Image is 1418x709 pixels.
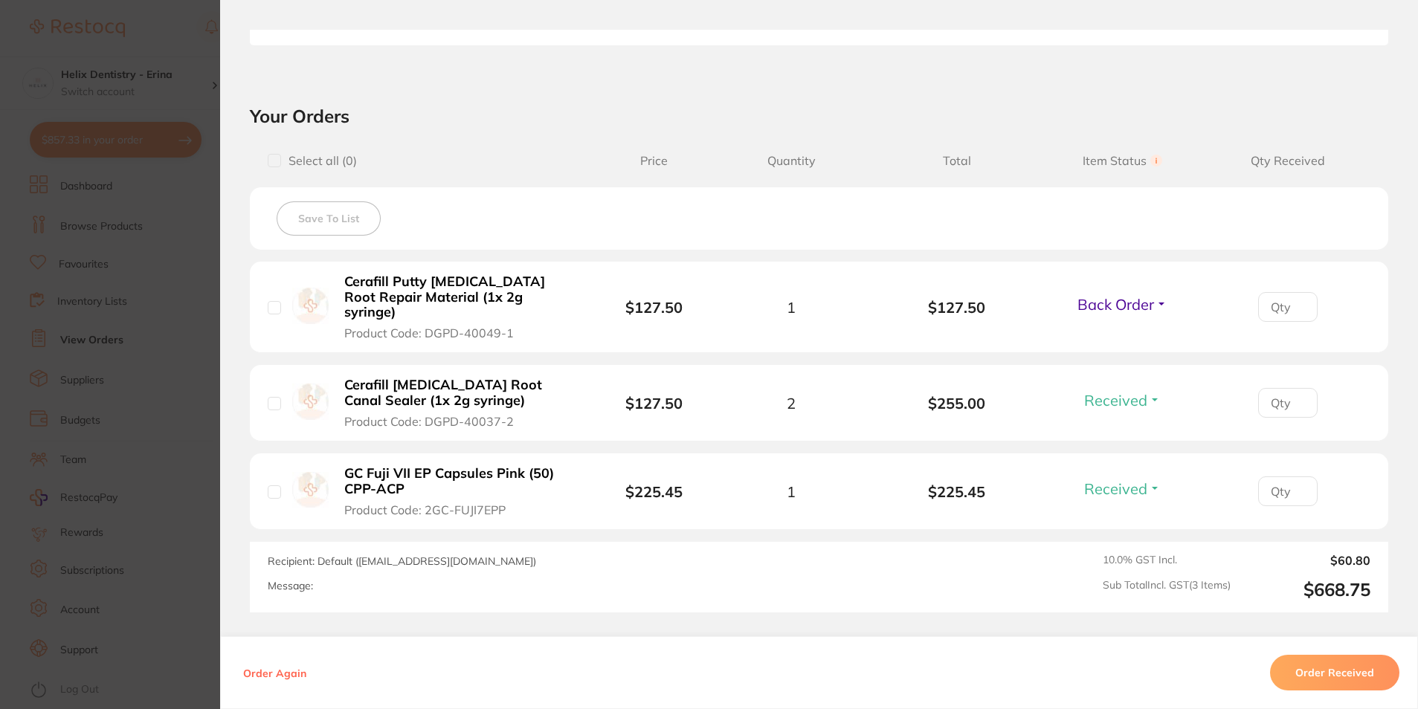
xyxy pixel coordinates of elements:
[874,483,1040,500] b: $225.45
[1205,154,1370,168] span: Qty Received
[1073,295,1172,314] button: Back Order
[268,554,536,568] span: Recipient: Default ( [EMAIL_ADDRESS][DOMAIN_NAME] )
[787,483,796,500] span: 1
[344,466,572,496] b: GC Fuji VII EP Capsules Pink (50) CPP-ACP
[268,580,313,592] label: Message:
[277,201,381,236] button: Save To List
[1270,655,1399,690] button: Order Received
[709,154,874,168] span: Quantity
[874,154,1040,168] span: Total
[1080,391,1165,409] button: Received
[787,299,796,316] span: 1
[599,154,709,168] span: Price
[1243,554,1370,567] output: $60.80
[340,465,576,517] button: GC Fuji VII EP Capsules Pink (50) CPP-ACP Product Code: 2GC-FUJI7EPP
[344,415,514,428] span: Product Code: DGPD-40037-2
[292,472,329,508] img: GC Fuji VII EP Capsules Pink (50) CPP-ACP
[1084,391,1147,409] span: Received
[250,105,1388,127] h2: Your Orders
[874,299,1040,316] b: $127.50
[344,274,572,320] b: Cerafill Putty [MEDICAL_DATA] Root Repair Material (1x 2g syringe)
[292,383,329,420] img: Cerafill Bioceramic Root Canal Sealer (1x 2g syringe)
[344,378,572,408] b: Cerafill [MEDICAL_DATA] Root Canal Sealer (1x 2g syringe)
[625,394,683,412] b: $127.50
[625,298,683,317] b: $127.50
[281,154,357,168] span: Select all ( 0 )
[1077,295,1154,314] span: Back Order
[1258,476,1318,506] input: Qty
[787,395,796,412] span: 2
[292,288,329,324] img: Cerafill Putty Bioceramic Root Repair Material (1x 2g syringe)
[1040,154,1205,168] span: Item Status
[1084,479,1147,498] span: Received
[239,666,311,679] button: Order Again
[1103,579,1231,600] span: Sub Total Incl. GST ( 3 Items)
[1080,479,1165,498] button: Received
[1243,579,1370,600] output: $668.75
[625,482,683,501] b: $225.45
[344,326,514,340] span: Product Code: DGPD-40049-1
[874,395,1040,412] b: $255.00
[344,503,506,517] span: Product Code: 2GC-FUJI7EPP
[340,273,576,340] button: Cerafill Putty [MEDICAL_DATA] Root Repair Material (1x 2g syringe) Product Code: DGPD-40049-1
[1258,388,1318,418] input: Qty
[1103,554,1231,567] span: 10.0 % GST Incl.
[1258,292,1318,322] input: Qty
[340,377,576,429] button: Cerafill [MEDICAL_DATA] Root Canal Sealer (1x 2g syringe) Product Code: DGPD-40037-2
